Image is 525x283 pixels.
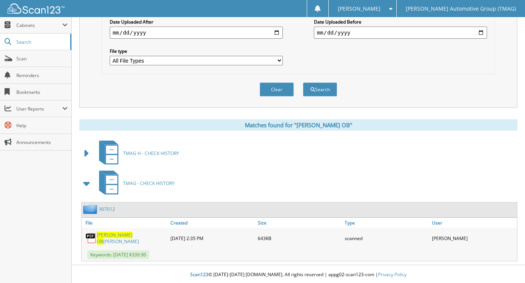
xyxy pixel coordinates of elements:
[314,27,487,39] input: end
[97,232,132,238] span: [PERSON_NAME]
[95,138,179,168] a: TMAG H - CHECK HISTORY
[83,204,99,214] img: folder2.png
[95,168,175,198] a: TMAG - CHECK HISTORY
[256,230,343,247] div: 643KB
[82,218,169,228] a: File
[110,48,283,54] label: File type
[430,230,517,247] div: [PERSON_NAME]
[16,89,68,95] span: Bookmarks
[16,55,68,62] span: Scan
[343,218,430,228] a: Type
[87,250,149,259] span: Keywords: [DATE] $339.90
[378,271,407,278] a: Privacy Policy
[16,39,66,45] span: Search
[123,180,175,187] span: TMAG - CHECK HISTORY
[303,82,337,96] button: Search
[110,19,283,25] label: Date Uploaded After
[338,6,380,11] span: [PERSON_NAME]
[123,150,179,157] span: TMAG H - CHECK HISTORY
[8,3,65,14] img: scan123-logo-white.svg
[79,119,517,131] div: Matches found for "[PERSON_NAME] OB"
[487,247,525,283] iframe: Chat Widget
[169,230,255,247] div: [DATE] 2:35 PM
[16,122,68,129] span: Help
[16,139,68,145] span: Announcements
[256,218,343,228] a: Size
[97,238,103,245] span: OB
[110,27,283,39] input: start
[314,19,487,25] label: Date Uploaded Before
[16,22,62,28] span: Cabinets
[260,82,294,96] button: Clear
[16,106,62,112] span: User Reports
[430,218,517,228] a: User
[85,232,97,244] img: PDF.png
[406,6,516,11] span: [PERSON_NAME] Automotive Group (TMAG)
[169,218,255,228] a: Created
[16,72,68,79] span: Reminders
[343,230,430,247] div: scanned
[190,271,208,278] span: Scan123
[97,232,167,245] a: [PERSON_NAME] OB[PERSON_NAME]
[99,206,115,212] a: 907012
